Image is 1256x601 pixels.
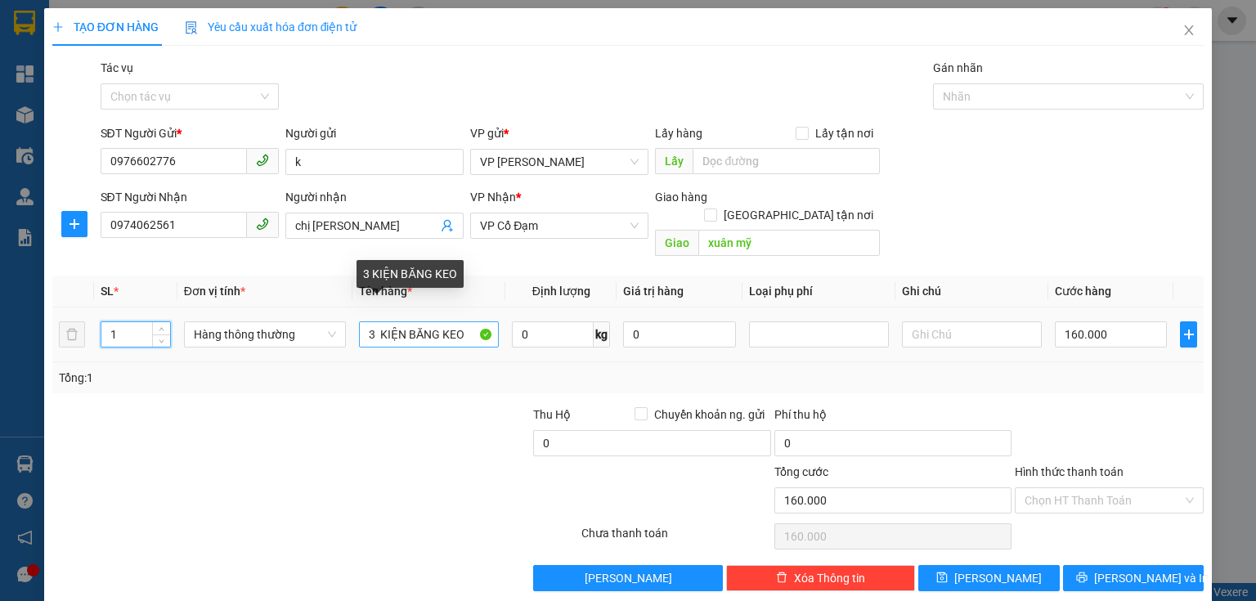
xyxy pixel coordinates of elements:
[533,408,571,421] span: Thu Hộ
[101,61,133,74] label: Tác vụ
[153,61,684,81] li: Hotline: 1900252555
[1182,24,1195,37] span: close
[152,334,170,347] span: Decrease Value
[726,565,915,591] button: deleteXóa Thông tin
[470,124,648,142] div: VP gửi
[776,572,787,585] span: delete
[1166,8,1212,54] button: Close
[59,369,486,387] div: Tổng: 1
[585,569,672,587] span: [PERSON_NAME]
[623,285,684,298] span: Giá trị hàng
[655,148,693,174] span: Lấy
[285,124,464,142] div: Người gửi
[655,230,698,256] span: Giao
[62,218,87,231] span: plus
[256,218,269,231] span: phone
[717,206,880,224] span: [GEOGRAPHIC_DATA] tận nơi
[902,321,1042,348] input: Ghi Chú
[895,276,1048,307] th: Ghi chú
[1180,321,1197,348] button: plus
[59,321,85,348] button: delete
[809,124,880,142] span: Lấy tận nơi
[532,285,590,298] span: Định lượng
[1094,569,1209,587] span: [PERSON_NAME] và In
[480,213,639,238] span: VP Cổ Đạm
[470,191,516,204] span: VP Nhận
[152,322,170,334] span: Increase Value
[918,565,1060,591] button: save[PERSON_NAME]
[655,127,702,140] span: Lấy hàng
[153,40,684,61] li: Cổ Đạm, xã [GEOGRAPHIC_DATA], [GEOGRAPHIC_DATA]
[20,20,102,102] img: logo.jpg
[359,321,499,348] input: VD: Bàn, Ghế
[185,21,198,34] img: icon
[441,219,454,232] span: user-add
[185,20,357,34] span: Yêu cầu xuất hóa đơn điện tử
[194,322,336,347] span: Hàng thông thường
[61,211,87,237] button: plus
[623,321,735,348] input: 0
[20,119,285,146] b: GỬI : VP [PERSON_NAME]
[101,124,279,142] div: SĐT Người Gửi
[774,406,1012,430] div: Phí thu hộ
[52,21,64,33] span: plus
[52,20,159,34] span: TẠO ĐƠN HÀNG
[157,336,167,346] span: down
[157,325,167,334] span: up
[184,285,245,298] span: Đơn vị tính
[256,154,269,167] span: phone
[954,569,1042,587] span: [PERSON_NAME]
[794,569,865,587] span: Xóa Thông tin
[1015,465,1124,478] label: Hình thức thanh toán
[742,276,895,307] th: Loại phụ phí
[936,572,948,585] span: save
[594,321,610,348] span: kg
[1063,565,1204,591] button: printer[PERSON_NAME] và In
[655,191,707,204] span: Giao hàng
[101,188,279,206] div: SĐT Người Nhận
[580,524,772,553] div: Chưa thanh toán
[648,406,771,424] span: Chuyển khoản ng. gửi
[1076,572,1088,585] span: printer
[285,188,464,206] div: Người nhận
[933,61,983,74] label: Gán nhãn
[774,465,828,478] span: Tổng cước
[693,148,880,174] input: Dọc đường
[1181,328,1196,341] span: plus
[480,150,639,174] span: VP Hoàng Liệt
[101,285,114,298] span: SL
[1055,285,1111,298] span: Cước hàng
[357,260,463,288] div: 3 KIỆN BĂNG KEO
[698,230,880,256] input: Dọc đường
[533,565,722,591] button: [PERSON_NAME]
